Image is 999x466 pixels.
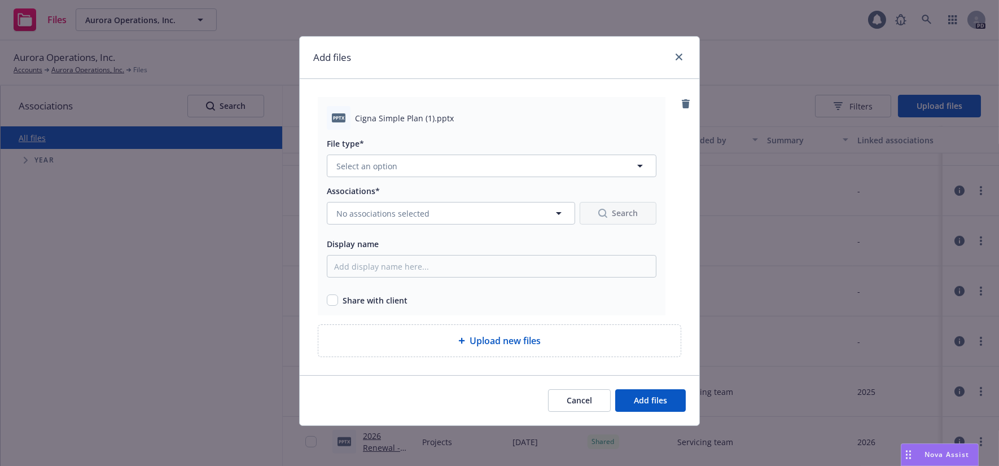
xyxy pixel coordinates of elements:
[548,389,611,412] button: Cancel
[672,50,686,64] a: close
[327,186,380,196] span: Associations*
[318,324,681,357] div: Upload new files
[598,203,638,224] div: Search
[580,202,656,225] button: SearchSearch
[634,395,667,406] span: Add files
[327,202,575,225] button: No associations selected
[343,294,408,306] span: Share with client
[470,334,541,348] span: Upload new files
[327,155,656,177] button: Select an option
[336,208,430,219] span: No associations selected
[598,209,607,218] svg: Search
[901,443,979,466] button: Nova Assist
[924,450,969,459] span: Nova Assist
[615,389,686,412] button: Add files
[567,395,592,406] span: Cancel
[332,113,345,122] span: pptx
[679,97,693,111] a: remove
[336,160,397,172] span: Select an option
[355,112,454,124] span: Cigna Simple Plan (1).pptx
[313,50,351,65] h1: Add files
[327,239,379,249] span: Display name
[901,444,915,465] div: Drag to move
[327,138,364,149] span: File type*
[327,255,656,278] input: Add display name here...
